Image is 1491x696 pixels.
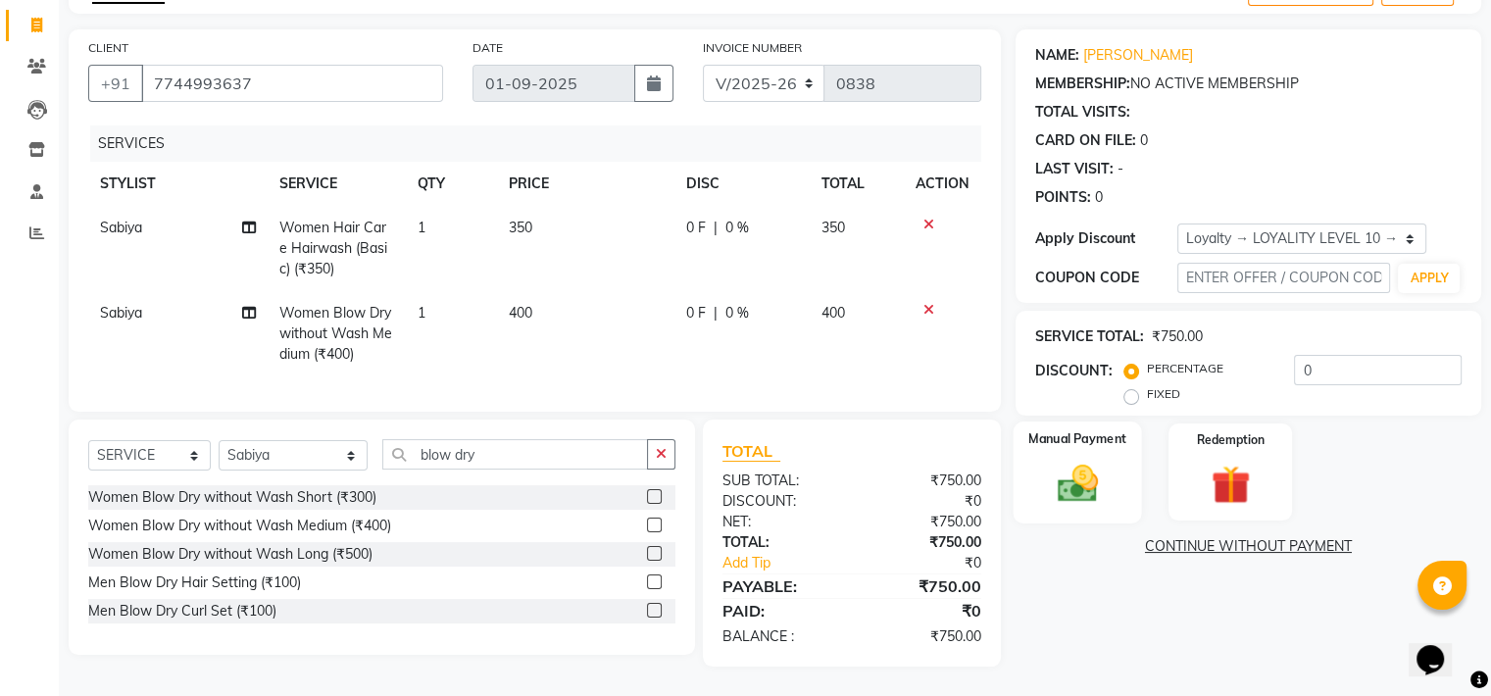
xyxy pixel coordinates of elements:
span: 0 % [725,218,749,238]
div: Women Blow Dry without Wash Long (₹500) [88,544,373,565]
div: Women Blow Dry without Wash Short (₹300) [88,487,376,508]
label: CLIENT [88,39,128,57]
a: [PERSON_NAME] [1083,45,1193,66]
div: ₹750.00 [852,626,996,647]
div: - [1118,159,1123,179]
span: Sabiya [100,219,142,236]
div: LAST VISIT: [1035,159,1114,179]
div: ₹750.00 [852,532,996,553]
div: MEMBERSHIP: [1035,74,1130,94]
th: ACTION [904,162,981,206]
div: SERVICES [90,125,996,162]
div: TOTAL VISITS: [1035,102,1130,123]
th: QTY [406,162,497,206]
input: Search or Scan [382,439,648,470]
img: _cash.svg [1044,460,1110,507]
button: +91 [88,65,143,102]
span: 350 [821,219,845,236]
span: TOTAL [722,441,780,462]
div: CARD ON FILE: [1035,130,1136,151]
div: ₹750.00 [1152,326,1203,347]
input: ENTER OFFER / COUPON CODE [1177,263,1391,293]
span: 350 [509,219,532,236]
span: 1 [418,219,425,236]
button: APPLY [1398,264,1460,293]
th: TOTAL [810,162,904,206]
div: 0 [1140,130,1148,151]
div: ₹750.00 [852,471,996,491]
img: _gift.svg [1199,461,1263,510]
div: ₹750.00 [852,574,996,598]
div: ₹0 [875,553,995,573]
span: 0 % [725,303,749,323]
div: ₹0 [852,491,996,512]
div: Women Blow Dry without Wash Medium (₹400) [88,516,391,536]
div: Apply Discount [1035,228,1177,249]
th: PRICE [497,162,674,206]
iframe: chat widget [1409,618,1471,676]
span: 400 [509,304,532,322]
span: Sabiya [100,304,142,322]
span: 0 F [686,218,706,238]
div: NO ACTIVE MEMBERSHIP [1035,74,1462,94]
div: NET: [708,512,852,532]
label: INVOICE NUMBER [703,39,802,57]
label: Redemption [1197,431,1265,449]
label: DATE [472,39,503,57]
div: NAME: [1035,45,1079,66]
div: DISCOUNT: [708,491,852,512]
div: Men Blow Dry Curl Set (₹100) [88,601,276,621]
span: Women Hair Care Hairwash (Basic) (₹350) [279,219,387,277]
span: 400 [821,304,845,322]
div: PAID: [708,599,852,622]
div: PAYABLE: [708,574,852,598]
div: BALANCE : [708,626,852,647]
div: ₹750.00 [852,512,996,532]
div: SUB TOTAL: [708,471,852,491]
label: FIXED [1147,385,1180,403]
div: SERVICE TOTAL: [1035,326,1144,347]
a: CONTINUE WITHOUT PAYMENT [1019,536,1477,557]
span: Women Blow Dry without Wash Medium (₹400) [279,304,392,363]
div: 0 [1095,187,1103,208]
span: | [714,303,718,323]
input: SEARCH BY NAME/MOBILE/EMAIL/CODE [141,65,443,102]
label: PERCENTAGE [1147,360,1223,377]
th: STYLIST [88,162,268,206]
th: DISC [674,162,810,206]
th: SERVICE [268,162,406,206]
div: ₹0 [852,599,996,622]
div: DISCOUNT: [1035,361,1113,381]
div: TOTAL: [708,532,852,553]
label: Manual Payment [1028,429,1126,448]
div: POINTS: [1035,187,1091,208]
div: Men Blow Dry Hair Setting (₹100) [88,572,301,593]
a: Add Tip [708,553,875,573]
span: | [714,218,718,238]
span: 1 [418,304,425,322]
div: COUPON CODE [1035,268,1177,288]
span: 0 F [686,303,706,323]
